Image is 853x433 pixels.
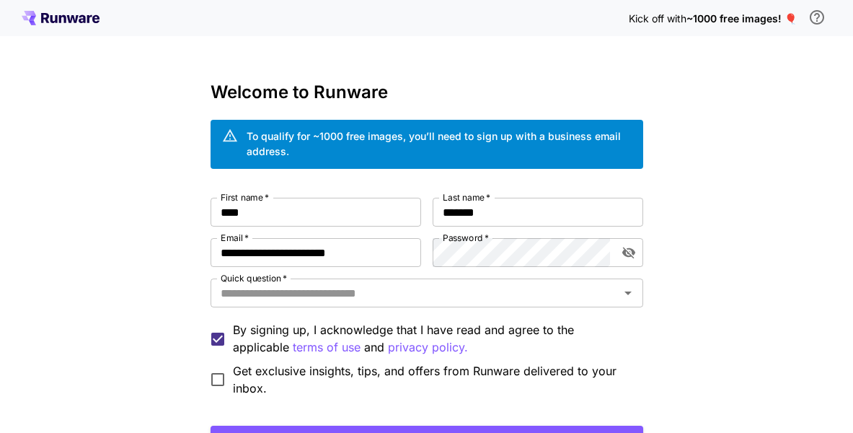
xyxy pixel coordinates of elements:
[293,338,361,357] p: terms of use
[233,321,632,357] p: By signing up, I acknowledge that I have read and agree to the applicable and
[803,3,831,32] button: In order to qualify for free credit, you need to sign up with a business email address and click ...
[686,12,797,25] span: ~1000 free images! 🎈
[221,191,269,204] label: First name
[293,338,361,357] button: By signing up, I acknowledge that I have read and agree to the applicable and privacy policy.
[247,128,632,159] div: To qualify for ~1000 free images, you’ll need to sign up with a business email address.
[443,232,489,244] label: Password
[618,283,638,303] button: Open
[221,272,287,284] label: Quick question
[211,82,643,102] h3: Welcome to Runware
[616,240,642,266] button: toggle password visibility
[221,232,249,244] label: Email
[388,338,468,357] button: By signing up, I acknowledge that I have read and agree to the applicable terms of use and
[388,338,468,357] p: privacy policy.
[629,12,686,25] span: Kick off with
[443,191,490,204] label: Last name
[233,362,632,397] span: Get exclusive insights, tips, and offers from Runware delivered to your inbox.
